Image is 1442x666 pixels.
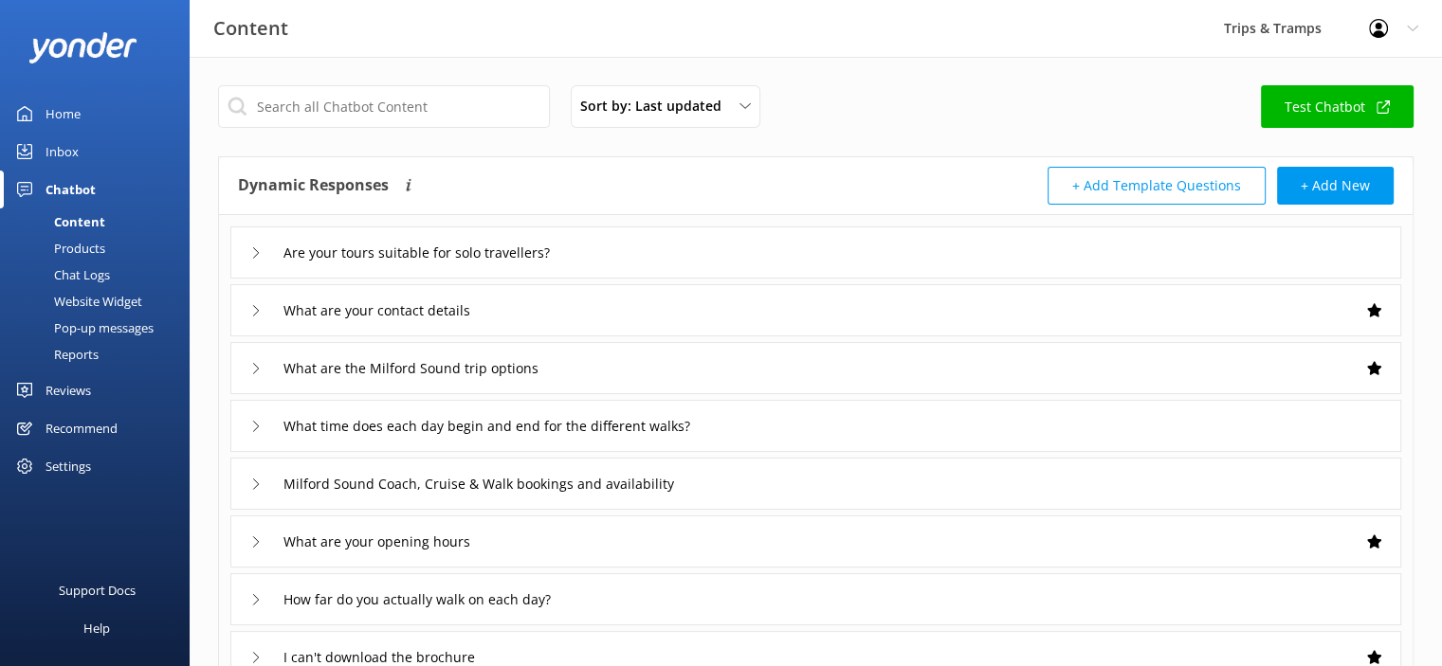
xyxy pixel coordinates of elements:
[11,288,190,315] a: Website Widget
[11,208,190,235] a: Content
[59,571,136,609] div: Support Docs
[11,261,110,288] div: Chat Logs
[11,341,190,368] a: Reports
[28,32,137,63] img: yonder-white-logo.png
[11,235,105,261] div: Products
[46,371,91,409] div: Reviews
[11,315,154,341] div: Pop-up messages
[238,167,389,205] h4: Dynamic Responses
[218,85,550,128] input: Search all Chatbot Content
[83,609,110,647] div: Help
[46,95,81,133] div: Home
[11,208,105,235] div: Content
[1048,167,1266,205] button: + Add Template Questions
[11,235,190,261] a: Products
[1277,167,1394,205] button: + Add New
[11,288,142,315] div: Website Widget
[11,261,190,288] a: Chat Logs
[11,315,190,341] a: Pop-up messages
[1261,85,1414,128] a: Test Chatbot
[11,341,99,368] div: Reports
[46,409,118,447] div: Recommend
[46,447,91,485] div: Settings
[46,171,96,208] div: Chatbot
[46,133,79,171] div: Inbox
[580,96,733,117] span: Sort by: Last updated
[213,13,288,44] h3: Content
